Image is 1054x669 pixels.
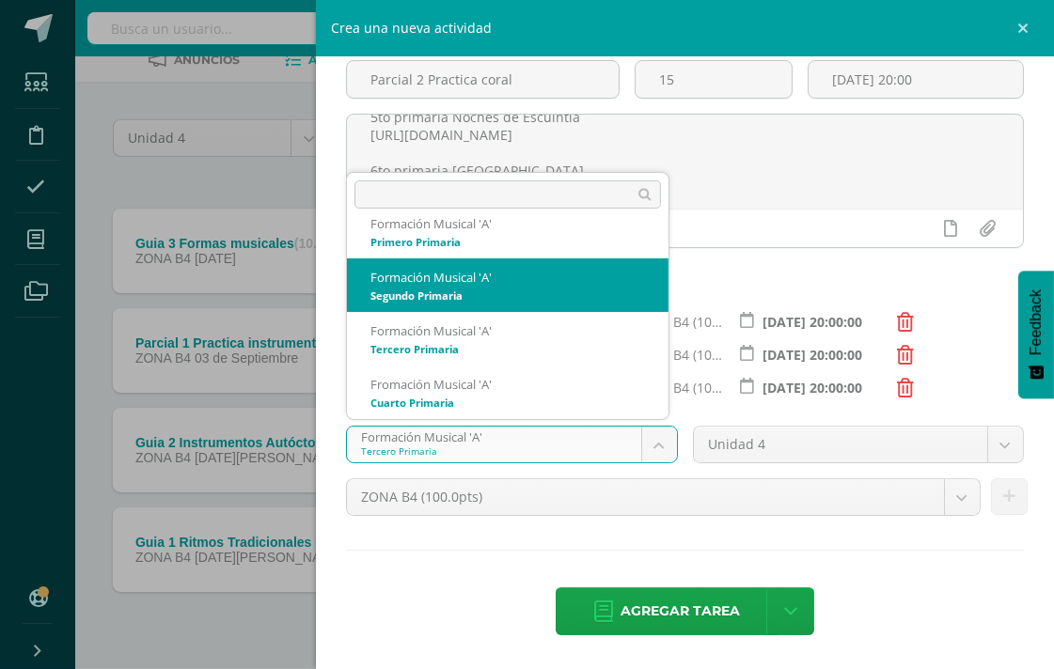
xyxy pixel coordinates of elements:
div: Fromación Musical 'A' [370,377,645,393]
div: Primero Primaria [370,237,645,247]
div: Formación Musical 'A' [370,270,645,286]
div: Cuarto Primaria [370,397,645,408]
div: Formación Musical 'A' [370,323,645,339]
div: Formación Musical 'A' [370,216,645,232]
div: Tercero Primaria [370,344,645,354]
div: Segundo Primaria [370,290,645,301]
